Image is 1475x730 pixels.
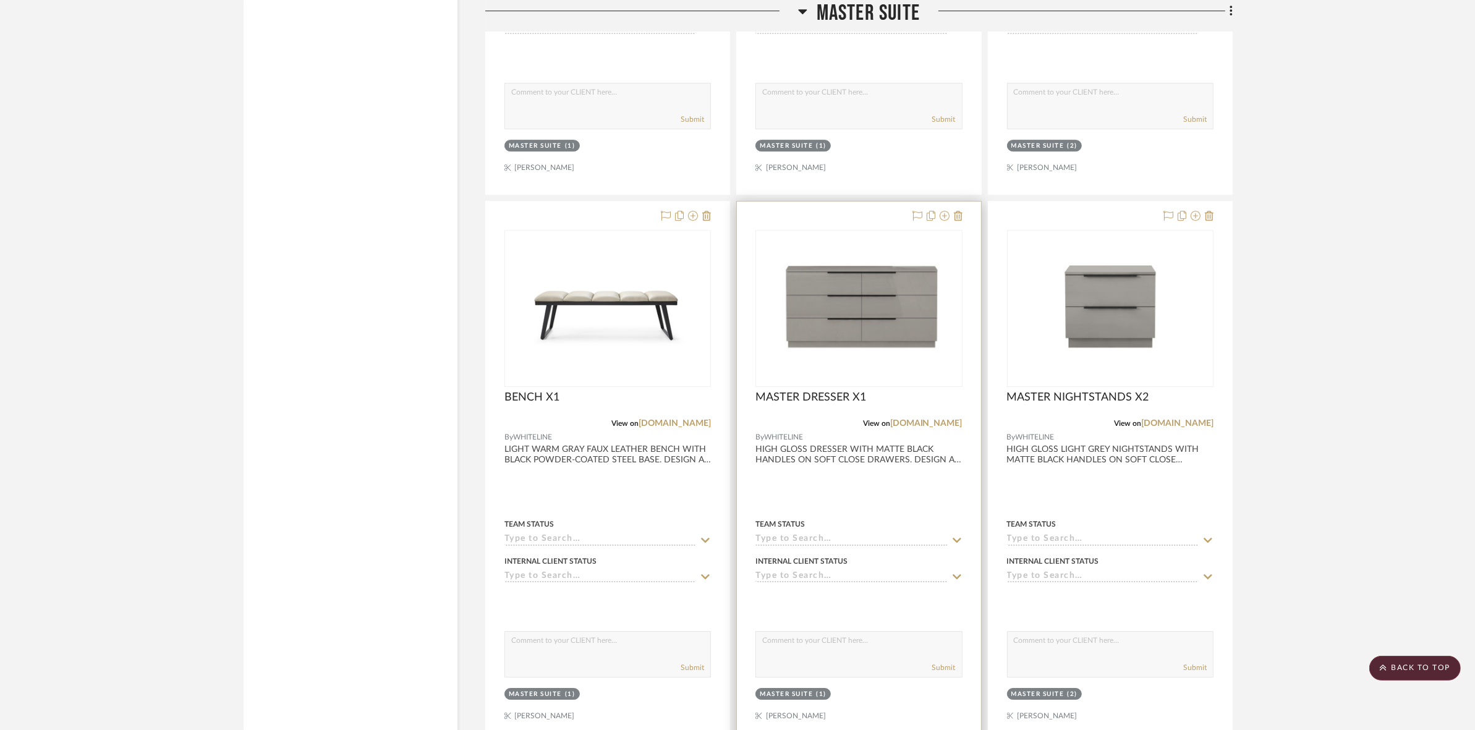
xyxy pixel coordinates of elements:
[1011,690,1065,699] div: MASTER SUITE
[760,142,813,151] div: MASTER SUITE
[1183,114,1207,125] button: Submit
[755,534,947,546] input: Type to Search…
[506,239,710,378] img: BENCH X1
[504,391,559,404] span: BENCH X1
[1068,142,1078,151] div: (2)
[1007,534,1199,546] input: Type to Search…
[756,231,961,386] div: 0
[509,690,562,699] div: MASTER SUITE
[1369,656,1461,681] scroll-to-top-button: BACK TO TOP
[1141,419,1214,428] a: [DOMAIN_NAME]
[681,662,704,673] button: Submit
[1114,420,1141,427] span: View on
[1007,556,1099,567] div: Internal Client Status
[1007,519,1056,530] div: Team Status
[565,142,576,151] div: (1)
[890,419,963,428] a: [DOMAIN_NAME]
[1016,431,1055,443] span: WHITELINE
[755,556,848,567] div: Internal Client Status
[1007,431,1016,443] span: By
[755,519,805,530] div: Team Status
[755,431,764,443] span: By
[1011,142,1065,151] div: MASTER SUITE
[1068,690,1078,699] div: (2)
[639,419,711,428] a: [DOMAIN_NAME]
[1007,391,1149,404] span: MASTER NIGHTSTANDS X2
[681,114,704,125] button: Submit
[565,690,576,699] div: (1)
[757,235,961,382] img: MASTER DRESSER X1
[755,391,866,404] span: MASTER DRESSER X1
[816,690,827,699] div: (1)
[755,571,947,583] input: Type to Search…
[764,431,803,443] span: WHITELINE
[1183,662,1207,673] button: Submit
[863,420,890,427] span: View on
[504,519,554,530] div: Team Status
[1008,235,1212,382] img: MASTER NIGHTSTANDS X2
[504,556,597,567] div: Internal Client Status
[504,571,696,583] input: Type to Search…
[513,431,552,443] span: WHITELINE
[504,534,696,546] input: Type to Search…
[611,420,639,427] span: View on
[816,142,827,151] div: (1)
[932,662,956,673] button: Submit
[932,114,956,125] button: Submit
[1007,571,1199,583] input: Type to Search…
[760,690,813,699] div: MASTER SUITE
[504,431,513,443] span: By
[509,142,562,151] div: MASTER SUITE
